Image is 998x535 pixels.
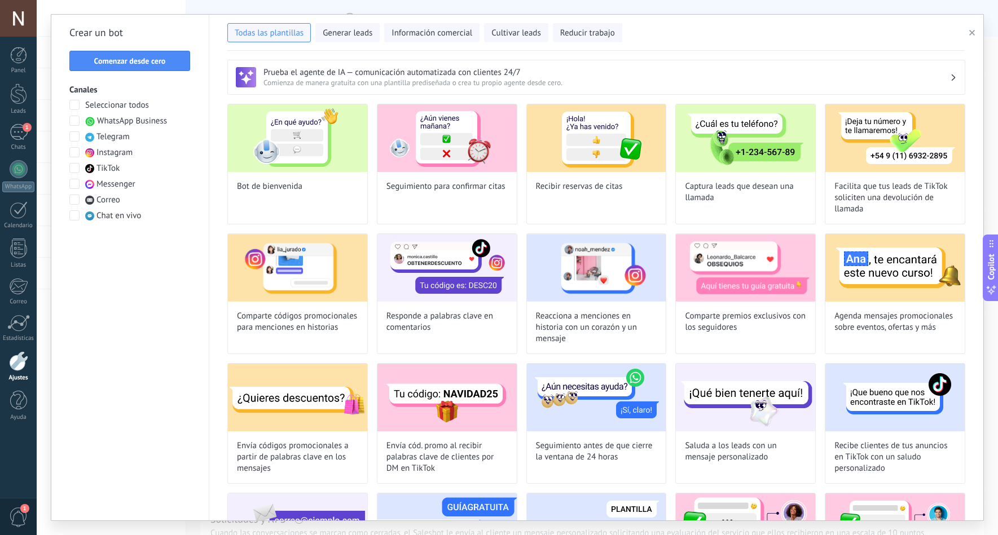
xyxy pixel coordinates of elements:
[2,414,35,421] div: Ayuda
[527,234,666,302] img: Reacciona a menciones en historia con un corazón y un mensaje
[491,28,540,39] span: Cultivar leads
[237,440,358,474] span: Envía códigos promocionales a partir de palabras clave en los mensajes
[392,28,472,39] span: Información comercial
[2,335,35,342] div: Estadísticas
[94,57,166,65] span: Comenzar desde cero
[237,311,358,333] span: Comparte códigos promocionales para menciones en historias
[676,234,815,302] img: Comparte premios exclusivos con los seguidores
[228,234,367,302] img: Comparte códigos promocionales para menciones en historias
[986,254,997,280] span: Copilot
[69,24,191,42] h2: Crear un bot
[685,181,806,204] span: Captura leads que desean una llamada
[484,23,548,42] button: Cultivar leads
[825,104,965,172] img: Facilita que tus leads de TikTok soliciten una devolución de llamada
[560,28,615,39] span: Reducir trabajo
[377,104,517,172] img: Seguimiento para confirmar citas
[377,364,517,431] img: Envía cód. promo al recibir palabras clave de clientes por DM en TikTok
[2,182,34,192] div: WhatsApp
[834,311,956,333] span: Agenda mensajes promocionales sobre eventos, ofertas y más
[263,78,950,87] span: Comienza de manera gratuita con una plantilla prediseñada o crea tu propio agente desde cero.
[2,67,35,74] div: Panel
[69,51,190,71] button: Comenzar desde cero
[323,28,372,39] span: Generar leads
[527,364,666,431] img: Seguimiento antes de que cierre la ventana de 24 horas
[2,262,35,269] div: Listas
[96,179,135,190] span: Messenger
[676,104,815,172] img: Captura leads que desean una llamada
[237,181,302,192] span: Bot de bienvenida
[685,311,806,333] span: Comparte premios exclusivos con los seguidores
[96,131,130,143] span: Telegram
[2,298,35,306] div: Correo
[834,440,956,474] span: Recibe clientes de tus anuncios en TikTok con un saludo personalizado
[2,374,35,382] div: Ajustes
[228,364,367,431] img: Envía códigos promocionales a partir de palabras clave en los mensajes
[685,440,806,463] span: Saluda a los leads con un mensaje personalizado
[2,222,35,229] div: Calendario
[96,194,120,206] span: Correo
[536,181,623,192] span: Recibir reservas de citas
[227,23,311,42] button: Todas las plantillas
[386,181,505,192] span: Seguimiento para confirmar citas
[834,181,956,215] span: Facilita que tus leads de TikTok soliciten una devolución de llamada
[263,67,950,78] h3: Prueba el agente de IA — comunicación automatizada con clientes 24/7
[23,123,32,132] span: 1
[825,234,965,302] img: Agenda mensajes promocionales sobre eventos, ofertas y más
[676,364,815,431] img: Saluda a los leads con un mensaje personalizado
[315,23,380,42] button: Generar leads
[96,147,133,158] span: Instagram
[228,104,367,172] img: Bot de bienvenida
[96,210,141,222] span: Chat en vivo
[377,234,517,302] img: Responde a palabras clave en comentarios
[536,440,657,463] span: Seguimiento antes de que cierre la ventana de 24 horas
[536,311,657,344] span: Reacciona a menciones en historia con un corazón y un mensaje
[384,23,480,42] button: Información comercial
[386,311,508,333] span: Responde a palabras clave en comentarios
[825,364,965,431] img: Recibe clientes de tus anuncios en TikTok con un saludo personalizado
[2,108,35,115] div: Leads
[97,116,167,127] span: WhatsApp Business
[386,440,508,474] span: Envía cód. promo al recibir palabras clave de clientes por DM en TikTok
[527,104,666,172] img: Recibir reservas de citas
[235,28,304,39] span: Todas las plantillas
[20,504,29,513] span: 1
[85,100,149,111] span: Seleccionar todos
[553,23,622,42] button: Reducir trabajo
[69,85,191,95] h3: Canales
[96,163,120,174] span: TikTok
[2,144,35,151] div: Chats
